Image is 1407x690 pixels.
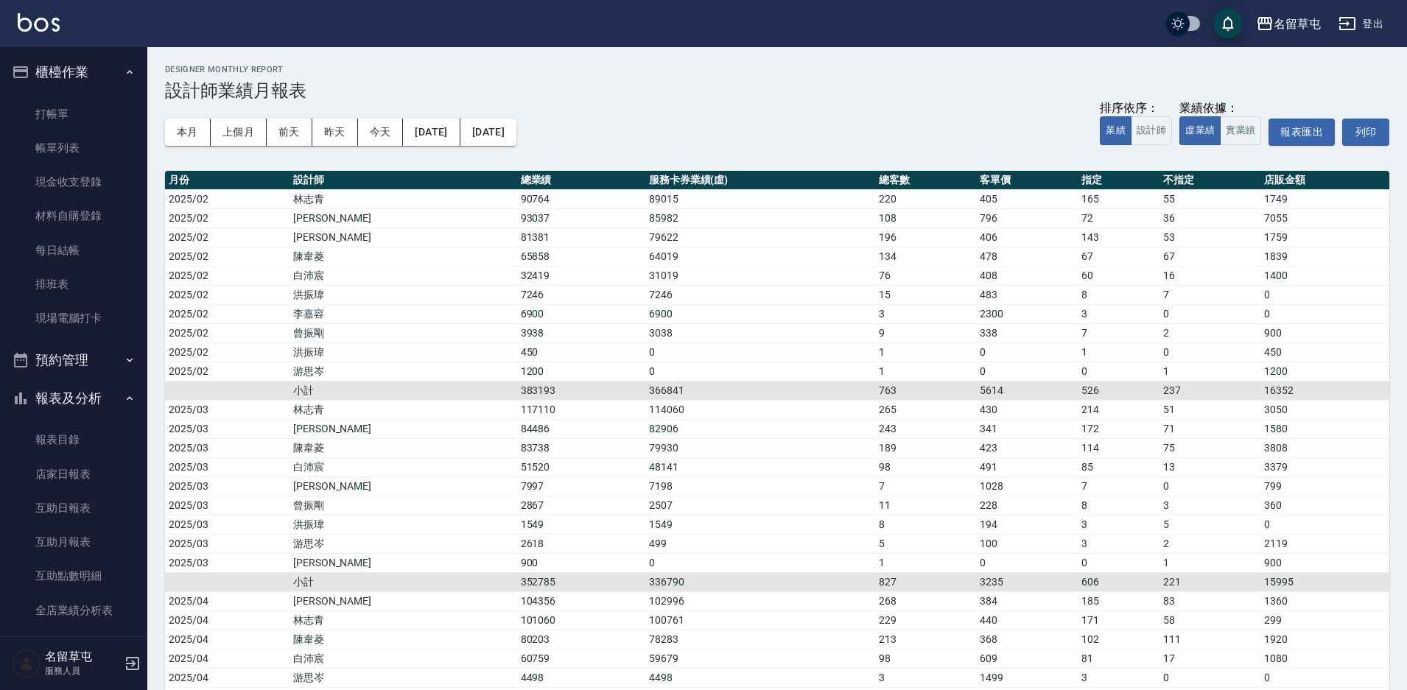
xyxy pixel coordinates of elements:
[1159,419,1261,438] td: 71
[875,496,977,515] td: 11
[45,664,120,677] p: 服務人員
[1078,323,1159,342] td: 7
[1078,400,1159,419] td: 214
[6,627,141,661] a: 營業統計分析表
[976,476,1078,496] td: 1028
[290,171,517,190] th: 設計師
[517,323,645,342] td: 3938
[165,515,290,534] td: 2025/03
[976,591,1078,610] td: 384
[1260,553,1389,572] td: 900
[1260,610,1389,630] td: 299
[1159,304,1261,323] td: 0
[1078,189,1159,208] td: 165
[1078,247,1159,266] td: 67
[1159,457,1261,476] td: 13
[290,476,517,496] td: [PERSON_NAME]
[290,572,517,591] td: 小計
[976,610,1078,630] td: 440
[267,119,312,146] button: 前天
[517,266,645,285] td: 32419
[1078,515,1159,534] td: 3
[875,572,977,591] td: 827
[645,419,875,438] td: 82906
[6,379,141,418] button: 報表及分析
[645,208,875,228] td: 85982
[1078,362,1159,381] td: 0
[460,119,516,146] button: [DATE]
[1078,342,1159,362] td: 1
[358,119,404,146] button: 今天
[290,381,517,400] td: 小計
[1159,228,1261,247] td: 53
[165,342,290,362] td: 2025/02
[1333,10,1389,38] button: 登出
[6,559,141,593] a: 互助點數明細
[1078,496,1159,515] td: 8
[1260,591,1389,610] td: 1360
[976,496,1078,515] td: 228
[165,419,290,438] td: 2025/03
[645,534,875,553] td: 499
[1078,208,1159,228] td: 72
[875,208,977,228] td: 108
[517,515,645,534] td: 1549
[517,400,645,419] td: 117110
[165,649,290,668] td: 2025/04
[875,189,977,208] td: 220
[976,247,1078,266] td: 478
[517,362,645,381] td: 1200
[1260,247,1389,266] td: 1839
[645,496,875,515] td: 2507
[517,553,645,572] td: 900
[645,304,875,323] td: 6900
[290,496,517,515] td: 曾振剛
[6,199,141,233] a: 材料自購登錄
[290,457,517,476] td: 白沛宸
[1260,630,1389,649] td: 1920
[976,228,1078,247] td: 406
[1159,323,1261,342] td: 2
[403,119,460,146] button: [DATE]
[1159,553,1261,572] td: 1
[645,591,875,610] td: 102996
[290,247,517,266] td: 陳韋菱
[645,438,875,457] td: 79930
[976,553,1078,572] td: 0
[290,515,517,534] td: 洪振瑋
[290,189,517,208] td: 林志青
[517,572,645,591] td: 352785
[1078,304,1159,323] td: 3
[1159,381,1261,400] td: 237
[645,381,875,400] td: 366841
[45,649,120,664] h5: 名留草屯
[645,553,875,572] td: 0
[290,342,517,362] td: 洪振瑋
[165,80,1389,101] h3: 設計師業績月報表
[1078,591,1159,610] td: 185
[165,496,290,515] td: 2025/03
[165,457,290,476] td: 2025/03
[645,630,875,649] td: 78283
[1159,630,1261,649] td: 111
[211,119,267,146] button: 上個月
[976,342,1078,362] td: 0
[517,171,645,190] th: 總業績
[1260,362,1389,381] td: 1200
[976,649,1078,668] td: 609
[1159,534,1261,553] td: 2
[290,649,517,668] td: 白沛宸
[6,233,141,267] a: 每日結帳
[875,342,977,362] td: 1
[165,591,290,610] td: 2025/04
[976,208,1078,228] td: 796
[165,610,290,630] td: 2025/04
[1159,247,1261,266] td: 67
[165,476,290,496] td: 2025/03
[517,438,645,457] td: 83738
[290,266,517,285] td: 白沛宸
[875,534,977,553] td: 5
[290,362,517,381] td: 游思岑
[517,496,645,515] td: 2867
[1260,419,1389,438] td: 1580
